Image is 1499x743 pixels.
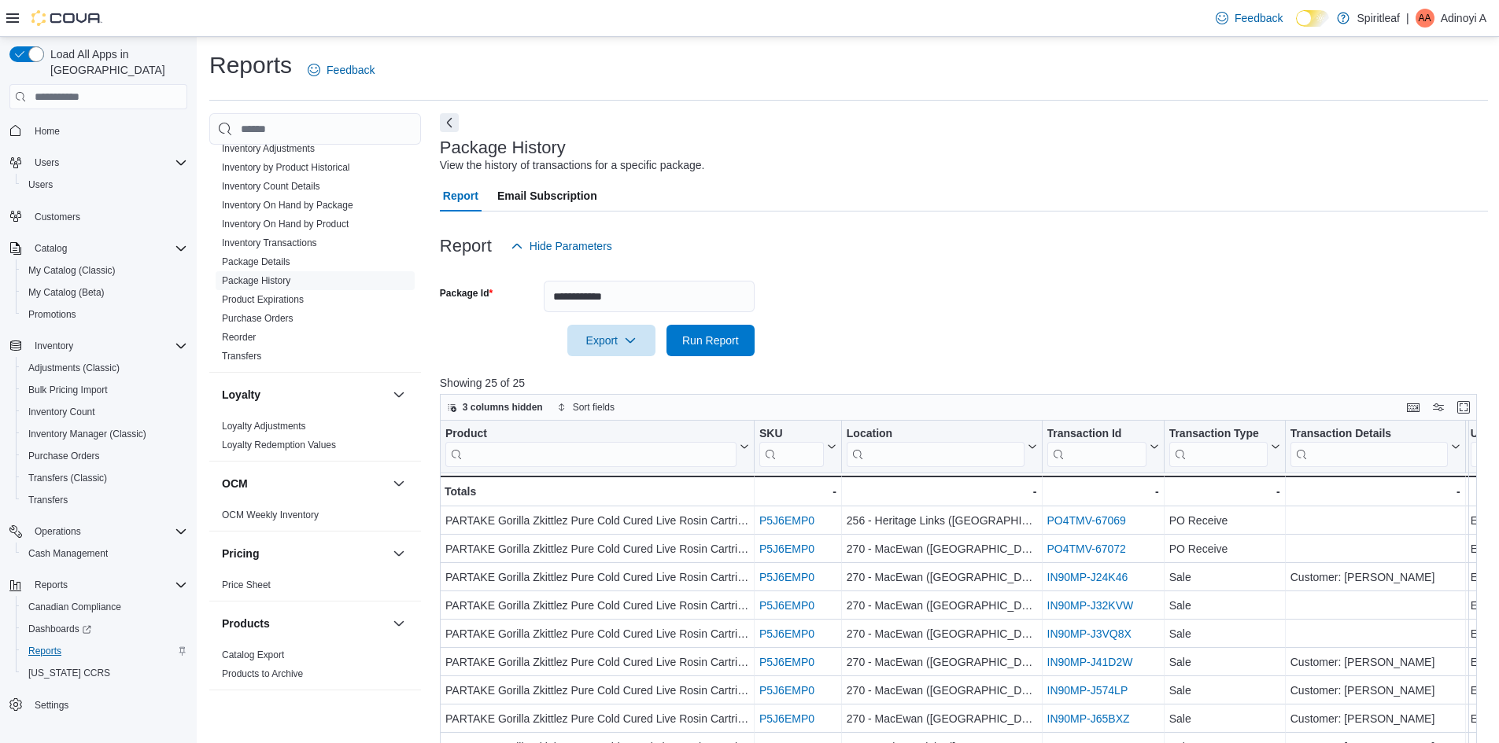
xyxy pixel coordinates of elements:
div: - [1047,482,1158,501]
button: Run Report [666,325,755,356]
div: 270 - MacEwan ([GEOGRAPHIC_DATA]) [847,681,1037,700]
span: Email Subscription [497,180,597,211]
span: Customers [35,211,80,223]
a: Reports [22,642,68,660]
div: PO Receive [1169,539,1279,558]
span: Reports [28,645,61,657]
span: Home [28,120,187,140]
a: P5J6EMP0 [759,684,814,697]
div: PARTAKE Gorilla Zkittlez Pure Cold Cured Live Rosin Cartridge - 1g [445,539,749,558]
span: Purchase Orders [28,450,100,462]
a: Feedback [301,54,381,86]
a: Home [28,122,66,141]
span: Inventory Count [22,403,187,421]
a: Bulk Pricing Import [22,381,114,399]
button: Location [847,427,1037,467]
a: IN90MP-J24K46 [1047,571,1128,583]
div: Sale [1169,681,1279,700]
button: Transfers [16,489,194,511]
div: View the history of transactions for a specific package. [440,157,705,174]
span: Dark Mode [1296,27,1297,28]
span: Settings [35,699,68,712]
img: Cova [31,10,102,26]
h3: Pricing [222,546,259,561]
span: Customers [28,207,187,226]
a: P5J6EMP0 [759,627,814,640]
a: Products to Archive [222,668,303,679]
a: P5J6EMP0 [759,571,814,583]
span: Dashboards [22,620,187,638]
div: SKU [759,427,824,442]
button: Export [567,325,655,356]
button: Transaction Id [1047,427,1158,467]
span: Package Details [222,256,290,268]
span: My Catalog (Classic) [28,264,116,277]
h3: Report [440,237,492,256]
a: PO4TMV-67069 [1047,514,1125,527]
span: 3 columns hidden [463,401,543,414]
div: Adinoyi A [1416,9,1434,28]
a: Transfers [222,351,261,362]
a: Dashboards [22,620,98,638]
span: Run Report [682,333,739,348]
button: Enter fullscreen [1454,398,1473,417]
label: Package Id [440,287,493,300]
span: [US_STATE] CCRS [28,667,110,679]
a: Loyalty Adjustments [222,421,306,432]
a: Transfers (Classic) [22,469,113,487]
button: Pricing [222,546,386,561]
div: 270 - MacEwan ([GEOGRAPHIC_DATA]) [847,568,1037,587]
a: P5J6EMP0 [759,543,814,555]
button: Canadian Compliance [16,596,194,618]
span: Reports [28,576,187,594]
div: Location [847,427,1025,442]
span: Reports [22,642,187,660]
button: [US_STATE] CCRS [16,662,194,684]
span: Transfers (Classic) [28,472,107,484]
span: Price Sheet [222,579,271,591]
h3: Package History [440,138,566,157]
a: P5J6EMP0 [759,712,814,725]
button: Next [440,113,459,132]
a: My Catalog (Beta) [22,283,111,302]
span: Feedback [327,62,375,78]
a: Purchase Orders [22,447,106,465]
div: Customer: [PERSON_NAME] [1290,653,1460,671]
span: Promotions [28,308,76,321]
span: Feedback [1235,10,1283,26]
div: PO Receive [1169,511,1279,530]
div: PARTAKE Gorilla Zkittlez Pure Cold Cured Live Rosin Cartridge - 1g [445,653,749,671]
a: IN90MP-J41D2W [1047,656,1132,668]
span: My Catalog (Beta) [28,286,105,299]
div: 270 - MacEwan ([GEOGRAPHIC_DATA]) [847,709,1037,728]
div: Transaction Id URL [1047,427,1146,467]
a: Price Sheet [222,579,271,590]
span: Inventory by Product Historical [222,161,350,174]
a: [US_STATE] CCRS [22,664,116,682]
button: Inventory Manager (Classic) [16,423,194,445]
div: Pricing [209,576,421,601]
div: Transaction Type [1169,427,1267,467]
span: Reports [35,579,68,591]
a: Inventory Count Details [222,181,320,192]
span: Transfers [22,491,187,509]
span: My Catalog (Classic) [22,261,187,280]
div: Transaction Details [1290,427,1448,467]
div: Sale [1169,568,1279,587]
button: Display options [1429,398,1448,417]
div: Product [445,427,737,467]
button: Pricing [390,544,408,563]
p: Adinoyi A [1441,9,1486,28]
span: Canadian Compliance [28,601,121,613]
button: Products [390,614,408,633]
a: Reorder [222,332,256,343]
a: Product Expirations [222,294,304,305]
span: Load All Apps in [GEOGRAPHIC_DATA] [44,46,187,78]
button: Keyboard shortcuts [1404,398,1423,417]
button: Loyalty [222,387,386,403]
button: Operations [28,522,87,541]
span: Inventory Adjustments [222,142,315,155]
button: Inventory Count [16,401,194,423]
span: Transfers [222,350,261,362]
a: OCM Weekly Inventory [222,509,319,520]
